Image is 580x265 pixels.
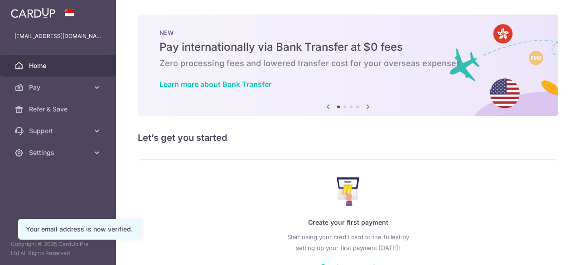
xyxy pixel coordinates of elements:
p: Create your first payment [156,217,540,228]
p: Start using your credit card to the fullest by setting up your first payment [DATE]! [156,231,540,253]
a: Learn more about Bank Transfer [159,80,271,89]
h5: Pay internationally via Bank Transfer at $0 fees [159,40,536,54]
span: Home [29,61,89,70]
div: Your email address is now verified. [26,225,133,234]
p: [EMAIL_ADDRESS][DOMAIN_NAME] [14,32,101,41]
h5: Let’s get you started [138,130,558,145]
span: Refer & Save [29,105,89,114]
img: Make Payment [337,177,360,206]
iframe: Opens a widget where you can find more information [522,238,571,260]
span: Pay [29,83,89,92]
h6: Zero processing fees and lowered transfer cost for your overseas expenses [159,58,536,69]
img: Bank transfer banner [138,14,558,116]
span: Settings [29,148,89,157]
span: Support [29,126,89,135]
p: NEW [159,29,536,36]
img: CardUp [11,7,55,18]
